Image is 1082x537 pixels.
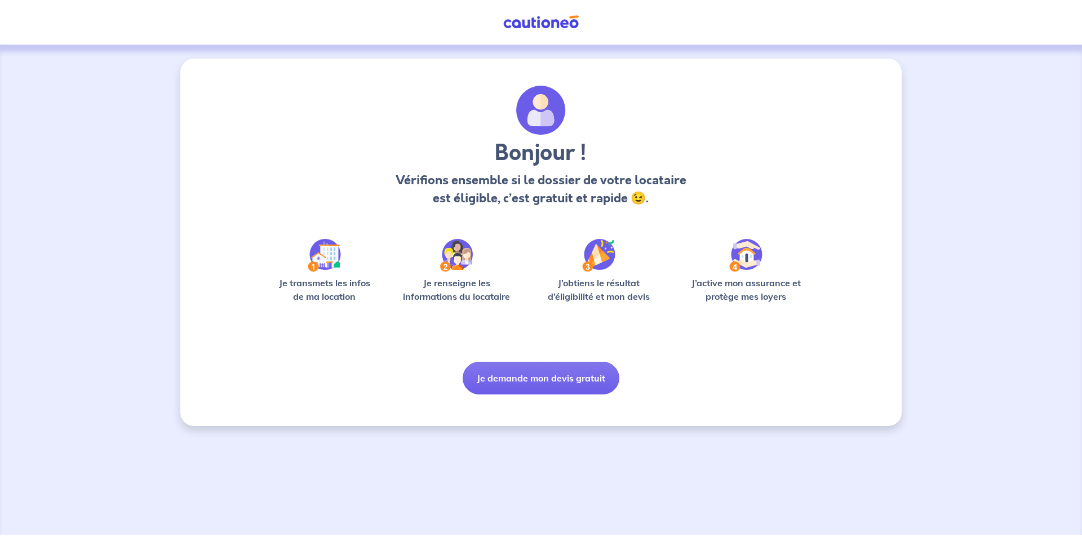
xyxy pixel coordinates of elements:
button: Je demande mon devis gratuit [463,362,619,394]
img: /static/f3e743aab9439237c3e2196e4328bba9/Step-3.svg [582,239,615,272]
img: /static/bfff1cf634d835d9112899e6a3df1a5d/Step-4.svg [729,239,762,272]
img: /static/c0a346edaed446bb123850d2d04ad552/Step-2.svg [440,239,473,272]
img: Cautioneo [499,15,583,29]
p: J’active mon assurance et protège mes loyers [680,276,812,303]
img: archivate [516,86,566,135]
h3: Bonjour ! [392,140,689,167]
p: J’obtiens le résultat d’éligibilité et mon devis [535,276,663,303]
p: Je renseigne les informations du locataire [396,276,517,303]
p: Vérifions ensemble si le dossier de votre locataire est éligible, c’est gratuit et rapide 😉. [392,171,689,207]
img: /static/90a569abe86eec82015bcaae536bd8e6/Step-1.svg [308,239,341,272]
p: Je transmets les infos de ma location [270,276,378,303]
